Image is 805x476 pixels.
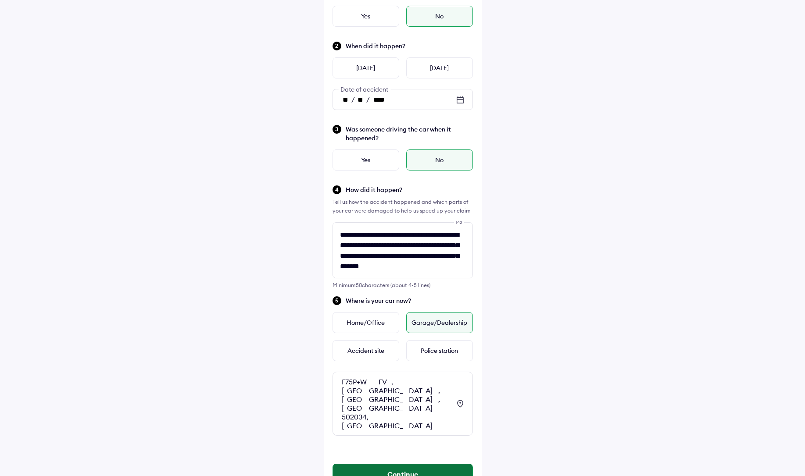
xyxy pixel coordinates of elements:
[346,296,473,305] span: Where is your car now?
[406,312,473,333] div: Garage/Dealership
[342,377,451,430] div: F75P+WFV, [GEOGRAPHIC_DATA], [GEOGRAPHIC_DATA], [GEOGRAPHIC_DATA] 502034, [GEOGRAPHIC_DATA]
[333,57,399,78] div: [DATE]
[333,198,473,215] div: Tell us how the accident happened and which parts of your car were damaged to help us speed up yo...
[351,95,355,103] span: /
[406,340,473,361] div: Police station
[366,95,370,103] span: /
[346,185,473,194] span: How did it happen?
[406,6,473,27] div: No
[333,6,399,27] div: Yes
[333,149,399,171] div: Yes
[338,85,390,93] span: Date of accident
[406,57,473,78] div: [DATE]
[333,282,473,288] div: Minimum 50 characters (about 4-5 lines)
[406,149,473,171] div: No
[333,340,399,361] div: Accident site
[333,312,399,333] div: Home/Office
[346,42,473,50] span: When did it happen?
[346,125,473,142] span: Was someone driving the car when it happened?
